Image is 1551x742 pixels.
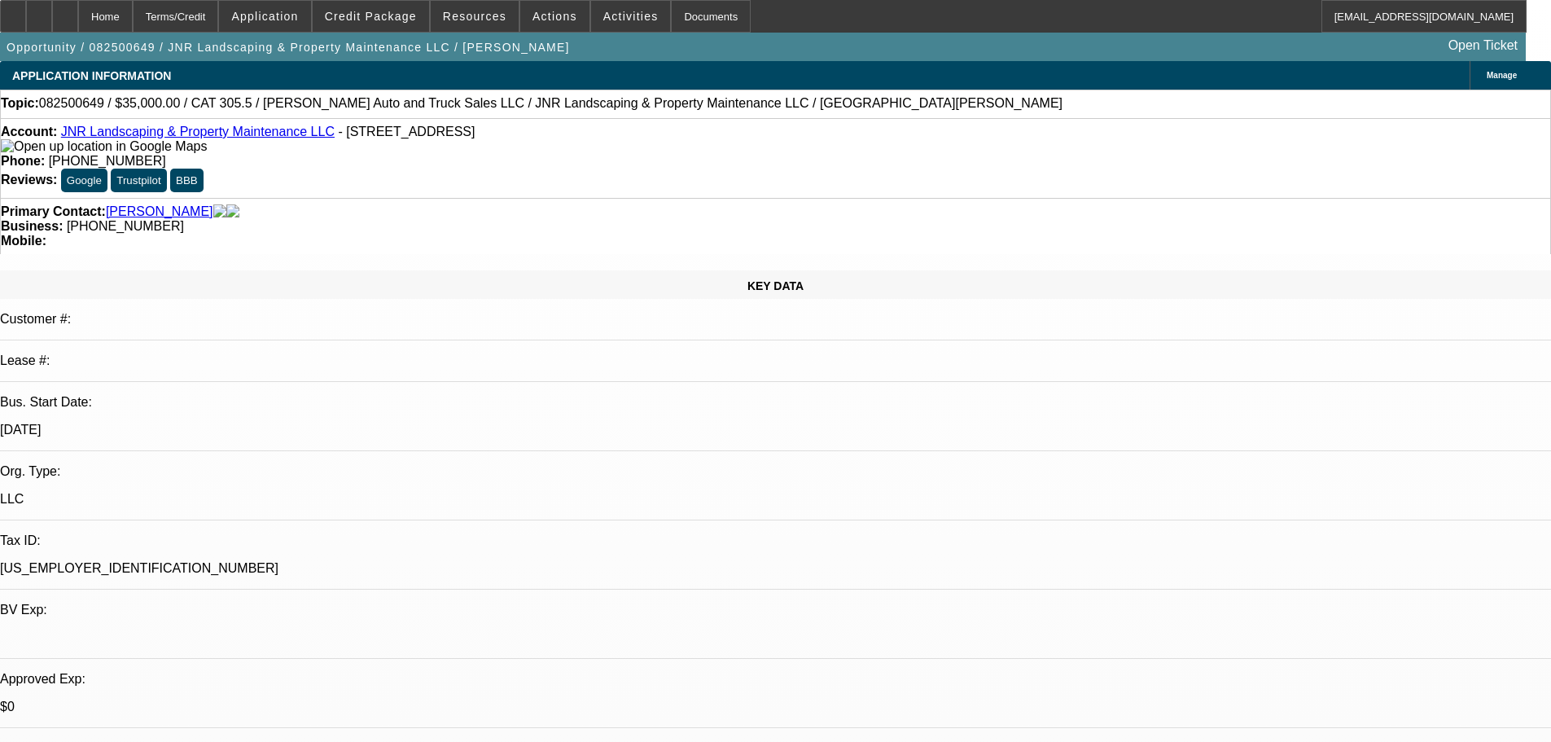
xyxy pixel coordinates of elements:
[338,125,475,138] span: - [STREET_ADDRESS]
[1487,71,1517,80] span: Manage
[39,96,1062,111] span: 082500649 / $35,000.00 / CAT 305.5 / [PERSON_NAME] Auto and Truck Sales LLC / JNR Landscaping & P...
[443,10,506,23] span: Resources
[1442,32,1524,59] a: Open Ticket
[67,219,184,233] span: [PHONE_NUMBER]
[213,204,226,219] img: facebook-icon.png
[226,204,239,219] img: linkedin-icon.png
[532,10,577,23] span: Actions
[61,169,107,192] button: Google
[1,96,39,111] strong: Topic:
[219,1,310,32] button: Application
[1,234,46,248] strong: Mobile:
[7,41,570,54] span: Opportunity / 082500649 / JNR Landscaping & Property Maintenance LLC / [PERSON_NAME]
[431,1,519,32] button: Resources
[12,69,171,82] span: APPLICATION INFORMATION
[313,1,429,32] button: Credit Package
[747,279,804,292] span: KEY DATA
[1,154,45,168] strong: Phone:
[1,204,106,219] strong: Primary Contact:
[520,1,589,32] button: Actions
[106,204,213,219] a: [PERSON_NAME]
[111,169,166,192] button: Trustpilot
[170,169,204,192] button: BBB
[1,139,207,153] a: View Google Maps
[1,219,63,233] strong: Business:
[49,154,166,168] span: [PHONE_NUMBER]
[231,10,298,23] span: Application
[1,125,57,138] strong: Account:
[61,125,335,138] a: JNR Landscaping & Property Maintenance LLC
[1,139,207,154] img: Open up location in Google Maps
[1,173,57,187] strong: Reviews:
[591,1,671,32] button: Activities
[325,10,417,23] span: Credit Package
[603,10,659,23] span: Activities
